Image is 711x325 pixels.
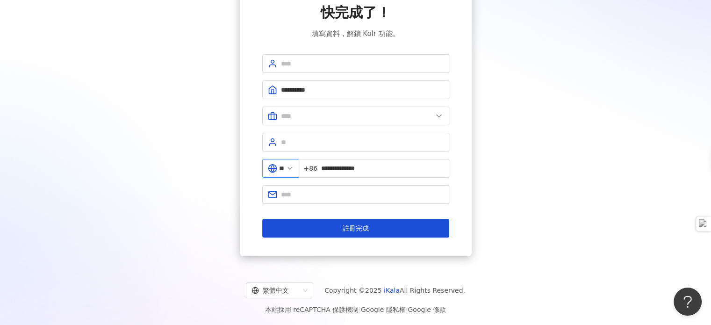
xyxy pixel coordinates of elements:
span: Copyright © 2025 All Rights Reserved. [324,285,465,296]
div: 繁體中文 [251,283,299,298]
span: | [359,306,361,313]
a: Google 隱私權 [361,306,406,313]
a: iKala [384,287,400,294]
span: 快完成了！ [321,3,391,22]
a: Google 條款 [408,306,446,313]
iframe: Help Scout Beacon - Open [674,288,702,316]
span: | [406,306,408,313]
span: 填寫資料，解鎖 Kolr 功能。 [311,28,399,39]
span: 本站採用 reCAPTCHA 保護機制 [265,304,446,315]
button: 註冊完成 [262,219,449,238]
span: 註冊完成 [343,224,369,232]
span: +86 [304,163,318,173]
